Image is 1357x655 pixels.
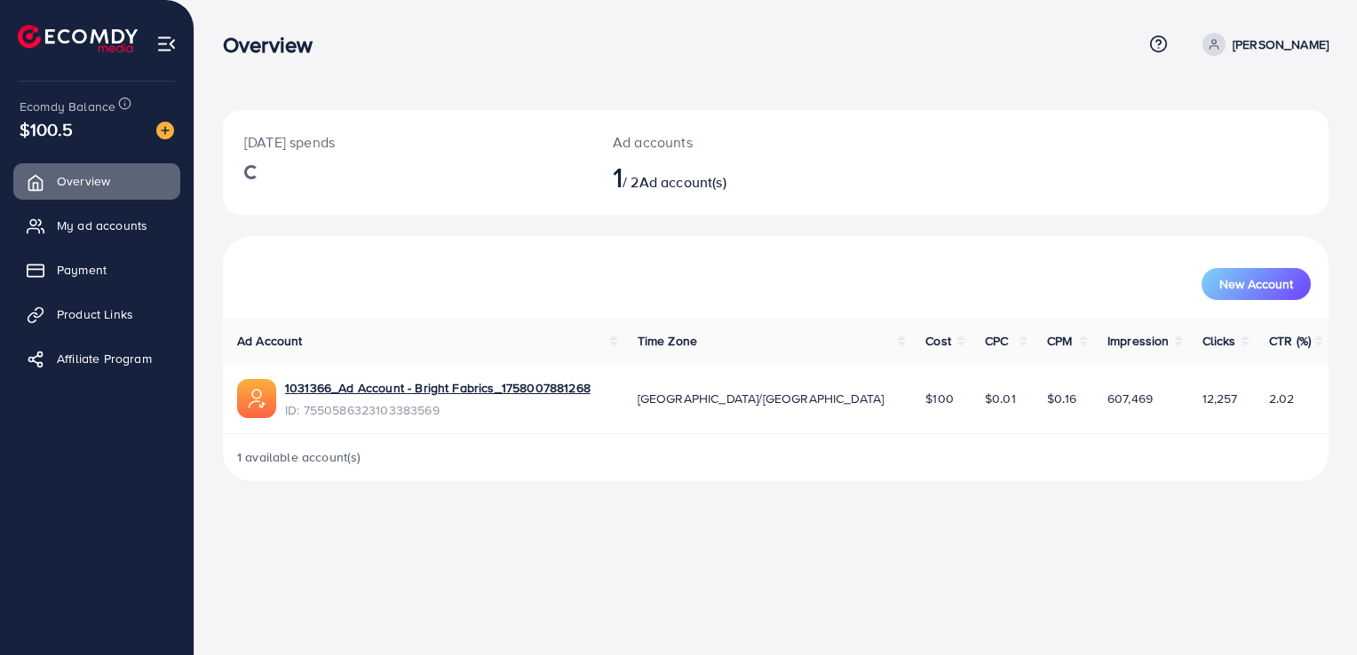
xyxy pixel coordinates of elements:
span: $0.16 [1047,390,1076,407]
span: 2.02 [1269,390,1295,407]
a: Affiliate Program [13,341,180,376]
span: CTR (%) [1269,332,1311,350]
span: Ecomdy Balance [20,98,115,115]
span: $0.01 [985,390,1016,407]
span: 12,257 [1202,390,1238,407]
p: [DATE] spends [244,131,570,153]
span: Impression [1107,332,1170,350]
span: $100.5 [20,116,73,142]
a: 1031366_Ad Account - Bright Fabrics_1758007881268 [285,379,591,397]
img: ic-ads-acc.e4c84228.svg [237,379,276,418]
a: Payment [13,252,180,288]
span: 607,469 [1107,390,1153,407]
p: Ad accounts [613,131,846,153]
a: Product Links [13,296,180,332]
span: New Account [1219,278,1293,290]
span: Ad Account [237,332,303,350]
span: Clicks [1202,332,1236,350]
span: My ad accounts [57,217,147,234]
h2: / 2 [613,160,846,193]
a: My ad accounts [13,208,180,243]
span: Payment [57,261,107,279]
span: 1 [613,156,623,197]
span: Product Links [57,305,133,323]
span: Affiliate Program [57,350,152,367]
h3: Overview [223,32,327,58]
span: 1 available account(s) [237,448,361,466]
span: CPC [985,332,1008,350]
span: ID: 7550586323103383569 [285,401,591,419]
span: [GEOGRAPHIC_DATA]/[GEOGRAPHIC_DATA] [638,390,885,407]
a: Overview [13,163,180,199]
img: image [156,122,174,139]
span: Overview [57,172,110,190]
span: Ad account(s) [639,172,726,192]
button: New Account [1202,268,1311,300]
span: Cost [925,332,951,350]
span: $100 [925,390,954,407]
span: Time Zone [638,332,697,350]
span: CPM [1047,332,1072,350]
img: menu [156,34,177,54]
img: logo [18,25,138,52]
a: [PERSON_NAME] [1195,33,1329,56]
p: [PERSON_NAME] [1233,34,1329,55]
